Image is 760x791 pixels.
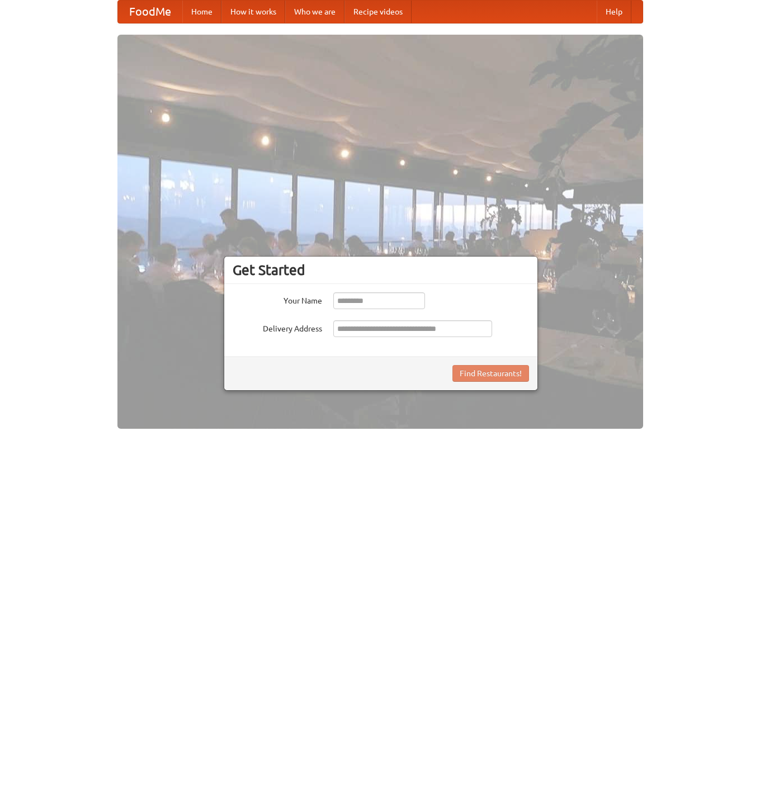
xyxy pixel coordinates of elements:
[344,1,412,23] a: Recipe videos
[233,262,529,278] h3: Get Started
[221,1,285,23] a: How it works
[182,1,221,23] a: Home
[452,365,529,382] button: Find Restaurants!
[233,320,322,334] label: Delivery Address
[118,1,182,23] a: FoodMe
[233,292,322,306] label: Your Name
[285,1,344,23] a: Who we are
[597,1,631,23] a: Help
